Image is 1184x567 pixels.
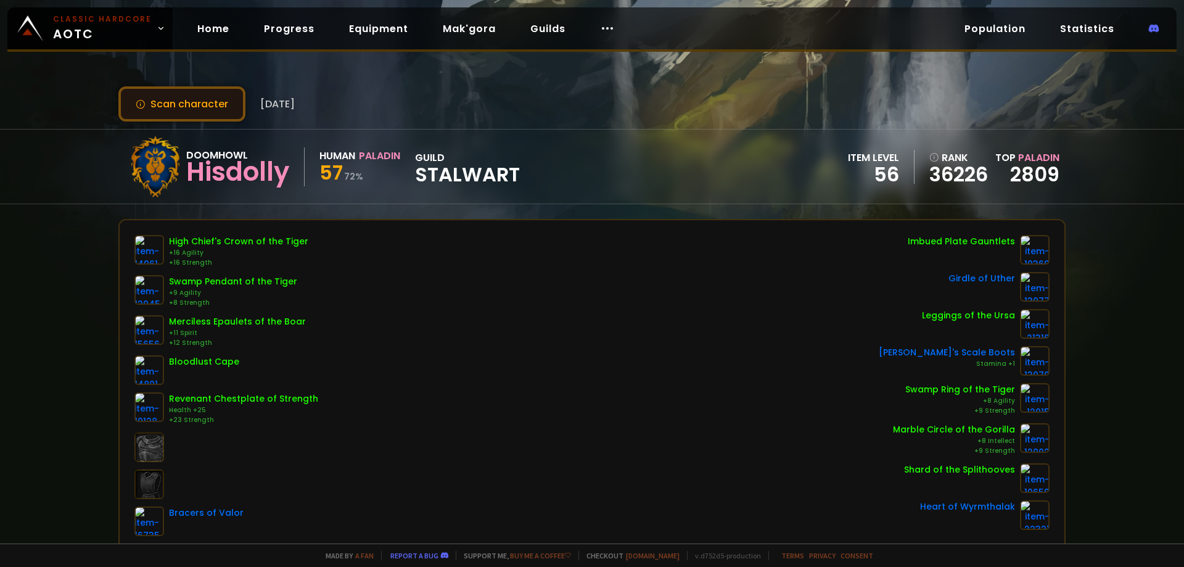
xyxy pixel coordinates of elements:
[948,272,1015,285] div: Girdle of Uther
[134,392,164,422] img: item-10128
[955,16,1035,41] a: Population
[169,415,318,425] div: +23 Strength
[260,96,295,112] span: [DATE]
[344,170,363,183] small: 72 %
[879,346,1015,359] div: [PERSON_NAME]'s Scale Boots
[134,315,164,345] img: item-15656
[169,315,306,328] div: Merciless Epaulets of the Boar
[169,355,239,368] div: Bloodlust Cape
[922,309,1015,322] div: Leggings of the Ursa
[169,328,306,338] div: +11 Spirit
[53,14,152,25] small: Classic Hardcore
[134,507,164,536] img: item-16735
[319,159,343,186] span: 57
[1020,309,1050,339] img: item-21316
[169,392,318,405] div: Revenant Chestplate of Strength
[319,148,355,163] div: Human
[169,258,308,268] div: +16 Strength
[318,551,374,560] span: Made by
[510,551,571,560] a: Buy me a coffee
[169,405,318,415] div: Health +25
[433,16,506,41] a: Mak'gora
[134,355,164,385] img: item-14801
[339,16,418,41] a: Equipment
[893,436,1015,446] div: +8 Intellect
[53,14,152,43] span: AOTC
[920,500,1015,513] div: Heart of Wyrmthalak
[134,235,164,265] img: item-14961
[1020,235,1050,265] img: item-10369
[187,16,239,41] a: Home
[1020,346,1050,376] img: item-13070
[781,551,804,560] a: Terms
[687,551,761,560] span: v. d752d5 - production
[186,163,289,181] div: Hisdolly
[905,383,1015,396] div: Swamp Ring of the Tiger
[169,288,297,298] div: +9 Agility
[254,16,324,41] a: Progress
[169,275,297,288] div: Swamp Pendant of the Tiger
[355,551,374,560] a: a fan
[893,423,1015,436] div: Marble Circle of the Gorilla
[929,165,988,184] a: 36226
[1020,272,1050,302] img: item-13077
[809,551,836,560] a: Privacy
[7,7,173,49] a: Classic HardcoreAOTC
[995,150,1059,165] div: Top
[905,396,1015,406] div: +8 Agility
[1010,160,1059,188] a: 2809
[456,551,571,560] span: Support me,
[1018,151,1059,165] span: Paladin
[626,551,680,560] a: [DOMAIN_NAME]
[169,507,244,519] div: Bracers of Valor
[169,338,306,348] div: +12 Strength
[359,148,400,163] div: Paladin
[905,406,1015,416] div: +9 Strength
[415,150,520,184] div: guild
[929,150,988,165] div: rank
[169,235,308,248] div: High Chief's Crown of the Tiger
[1020,463,1050,493] img: item-10659
[879,359,1015,369] div: Stamina +1
[1020,383,1050,413] img: item-12015
[415,165,520,184] span: Stalwart
[578,551,680,560] span: Checkout
[134,275,164,305] img: item-12045
[908,235,1015,248] div: Imbued Plate Gauntlets
[848,165,899,184] div: 56
[390,551,438,560] a: Report a bug
[1020,423,1050,453] img: item-12002
[169,248,308,258] div: +16 Agility
[118,86,245,122] button: Scan character
[1020,500,1050,530] img: item-22321
[841,551,873,560] a: Consent
[169,298,297,308] div: +8 Strength
[186,147,289,163] div: Doomhowl
[520,16,575,41] a: Guilds
[1050,16,1124,41] a: Statistics
[893,446,1015,456] div: +9 Strength
[904,463,1015,476] div: Shard of the Splithooves
[848,150,899,165] div: item level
